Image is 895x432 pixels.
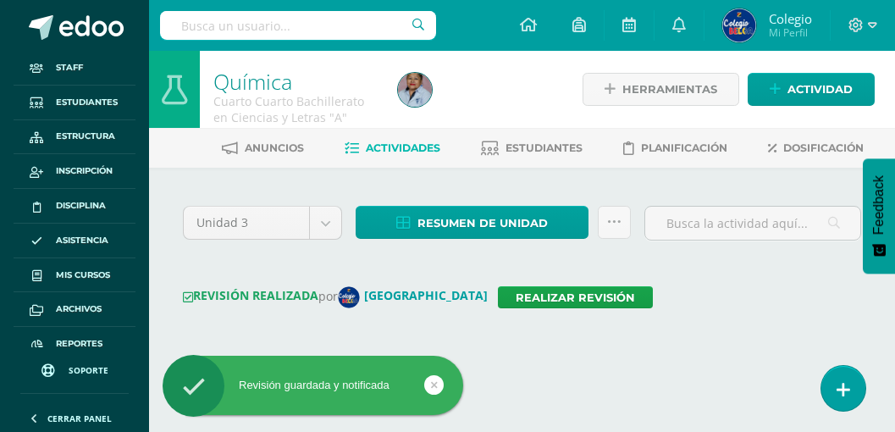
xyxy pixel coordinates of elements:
span: Feedback [871,175,887,235]
span: Estructura [56,130,115,143]
span: Anuncios [245,141,304,154]
a: Herramientas [583,73,739,106]
span: Estudiantes [56,96,118,109]
a: Staff [14,51,135,86]
h1: Química [213,69,378,93]
img: 4a4d6314b287703208efce12d67be7f7.png [398,73,432,107]
a: Disciplina [14,189,135,224]
span: Mis cursos [56,269,110,282]
a: Estudiantes [481,135,583,162]
span: Disciplina [56,199,106,213]
img: 9802ebbe3653d46ccfe4ee73d49c38f1.png [338,286,360,308]
a: Estructura [14,120,135,155]
span: Cerrar panel [47,413,112,424]
a: Inscripción [14,154,135,189]
span: Actividades [366,141,440,154]
a: Archivos [14,292,135,327]
span: Reportes [56,337,102,351]
a: Resumen de unidad [356,206,588,239]
div: Revisión guardada y notificada [163,378,463,393]
a: Reportes [14,327,135,362]
span: Herramientas [622,74,717,105]
img: c600e396c05fc968532ff46e374ede2f.png [722,8,756,42]
strong: [GEOGRAPHIC_DATA] [364,287,488,303]
a: Unidad 3 [184,207,341,239]
a: Planificación [623,135,727,162]
a: Soporte [20,347,129,389]
input: Busca la actividad aquí... [645,207,860,240]
span: Dosificación [783,141,864,154]
span: Resumen de unidad [417,208,548,239]
button: Feedback - Mostrar encuesta [863,158,895,274]
span: Inscripción [56,164,113,178]
a: Estudiantes [14,86,135,120]
span: Actividad [787,74,853,105]
a: Actividad [748,73,875,106]
span: Staff [56,61,83,75]
a: Dosificación [768,135,864,162]
span: Soporte [69,364,108,376]
span: Planificación [641,141,727,154]
span: Mi Perfil [769,25,812,40]
div: Cuarto Cuarto Bachillerato en Ciencias y Letras 'A' [213,93,378,125]
strong: REVISIÓN REALIZADA [183,287,318,303]
span: Archivos [56,302,102,316]
span: Asistencia [56,234,108,247]
a: Química [213,67,292,96]
a: Actividades [345,135,440,162]
span: Unidad 3 [196,207,296,239]
a: Realizar revisión [498,286,653,308]
input: Busca un usuario... [160,11,436,40]
a: Asistencia [14,224,135,258]
span: Estudiantes [506,141,583,154]
a: [GEOGRAPHIC_DATA] [338,287,498,303]
div: por [183,286,861,308]
span: Colegio [769,10,812,27]
a: Mis cursos [14,258,135,293]
a: Anuncios [222,135,304,162]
